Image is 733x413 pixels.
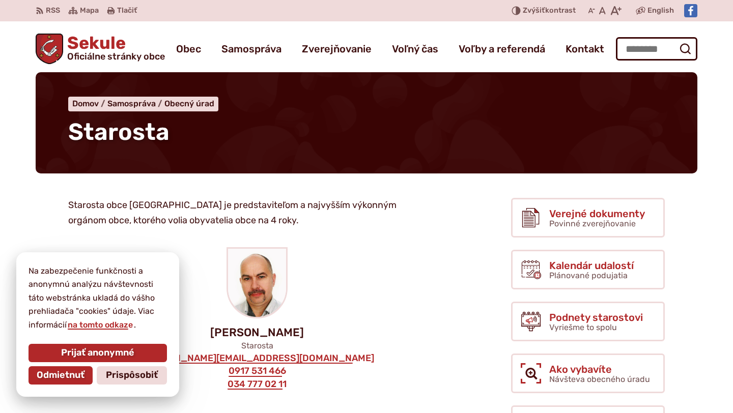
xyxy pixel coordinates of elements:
[67,320,134,330] a: na tomto odkaze
[80,5,99,17] span: Mapa
[97,366,167,385] button: Prispôsobiť
[36,34,165,64] a: Logo Sekule, prejsť na domovskú stránku.
[52,327,462,339] p: [PERSON_NAME]
[221,35,281,63] a: Samospráva
[645,5,676,17] a: English
[511,353,665,393] a: Ako vybavíte Návšteva obecného úradu
[29,344,167,362] button: Prijať anonymné
[459,35,545,63] a: Voľby a referendá
[68,118,170,146] span: Starosta
[227,379,288,390] a: 034 777 02 11
[29,264,167,332] p: Na zabezpečenie funkčnosti a anonymnú analýzu návštevnosti táto webstránka ukladá do vášho prehli...
[647,5,674,17] span: English
[549,312,643,323] span: Podnety starostovi
[511,198,665,238] a: Verejné dokumenty Povinné zverejňovanie
[523,6,545,15] span: Zvýšiť
[549,322,617,332] span: Vyriešme to spolu
[107,99,164,108] a: Samospráva
[511,302,665,341] a: Podnety starostovi Vyriešme to spolu
[61,347,134,359] span: Prijať anonymné
[228,366,287,377] a: 0917 531 466
[36,34,63,64] img: Prejsť na domovskú stránku
[566,35,604,63] a: Kontakt
[164,99,214,108] a: Obecný úrad
[72,99,99,108] span: Domov
[302,35,372,63] a: Zverejňovanie
[511,250,665,289] a: Kalendár udalostí Plánované podujatia
[67,52,165,61] span: Oficiálne stránky obce
[72,99,107,108] a: Domov
[549,271,628,280] span: Plánované podujatia
[106,370,158,381] span: Prispôsobiť
[549,364,650,375] span: Ako vybavíte
[176,35,201,63] a: Obec
[29,366,93,385] button: Odmietnuť
[63,35,165,61] span: Sekule
[549,219,636,228] span: Povinné zverejňovanie
[549,260,634,271] span: Kalendár udalostí
[549,208,645,219] span: Verejné dokumenty
[549,374,650,384] span: Návšteva obecného úradu
[523,7,576,15] span: kontrast
[684,4,697,17] img: Prejsť na Facebook stránku
[392,35,438,63] a: Voľný čas
[107,99,156,108] span: Samospráva
[139,353,375,364] a: [PERSON_NAME][EMAIL_ADDRESS][DOMAIN_NAME]
[52,341,462,350] p: Starosta
[46,5,60,17] span: RSS
[228,249,286,317] img: starosta
[117,7,137,15] span: Tlačiť
[37,370,84,381] span: Odmietnuť
[68,198,430,228] p: Starosta obce [GEOGRAPHIC_DATA] je predstaviteľom a najvyšším výkonným orgánom obce, ktorého voli...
